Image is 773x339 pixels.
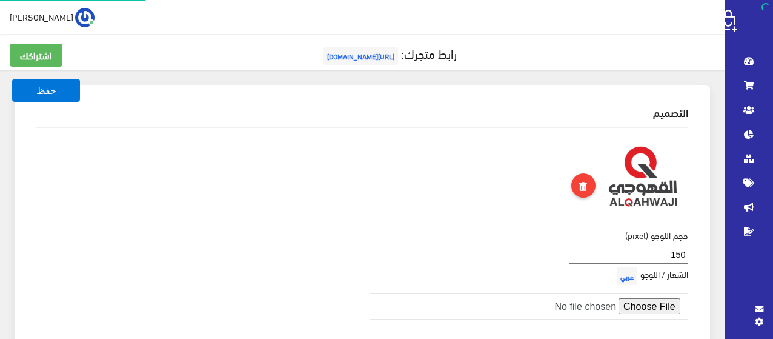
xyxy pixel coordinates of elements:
[614,264,688,288] label: الشعار / اللوجو
[320,42,457,64] a: رابط متجرك:[URL][DOMAIN_NAME]
[323,47,398,65] span: [URL][DOMAIN_NAME]
[617,267,637,285] span: عربي
[10,44,62,67] a: اشتراكك
[10,7,95,27] a: ... [PERSON_NAME]
[10,9,73,24] span: [PERSON_NAME]
[36,107,688,118] h2: التصميم
[12,79,80,102] button: حفظ
[75,8,95,27] img: ...
[625,229,688,242] label: حجم اللوجو (pixel)
[597,138,688,229] img: 59xPffS89DdTk0NxErA7TCQWgIQUfedtBMKH2Azj.jpg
